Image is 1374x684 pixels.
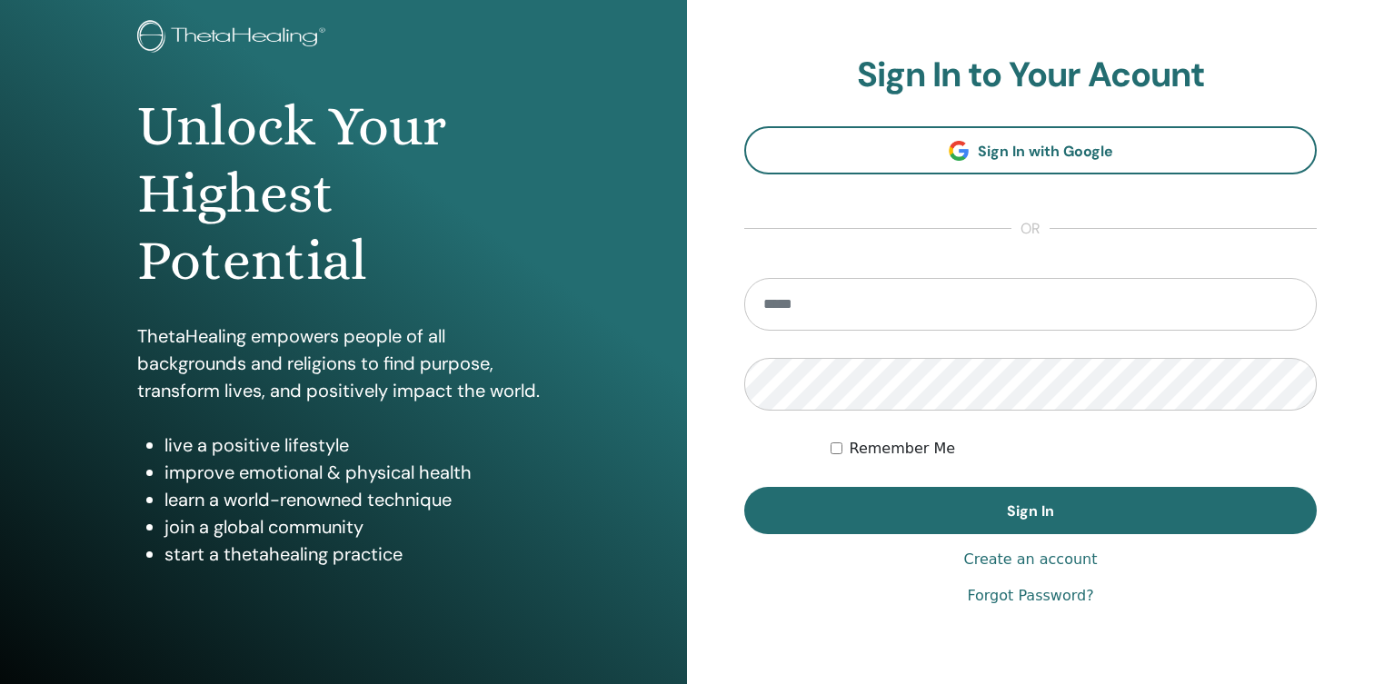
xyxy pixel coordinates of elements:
[164,459,550,486] li: improve emotional & physical health
[744,487,1317,534] button: Sign In
[164,540,550,568] li: start a thetahealing practice
[744,55,1317,96] h2: Sign In to Your Acount
[137,93,550,295] h1: Unlock Your Highest Potential
[978,142,1113,161] span: Sign In with Google
[850,438,956,460] label: Remember Me
[164,513,550,540] li: join a global community
[164,431,550,459] li: live a positive lifestyle
[164,486,550,513] li: learn a world-renowned technique
[967,585,1093,607] a: Forgot Password?
[1007,501,1054,520] span: Sign In
[963,549,1097,570] a: Create an account
[744,126,1317,174] a: Sign In with Google
[831,438,1318,460] div: Keep me authenticated indefinitely or until I manually logout
[137,322,550,404] p: ThetaHealing empowers people of all backgrounds and religions to find purpose, transform lives, a...
[1011,218,1050,240] span: or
